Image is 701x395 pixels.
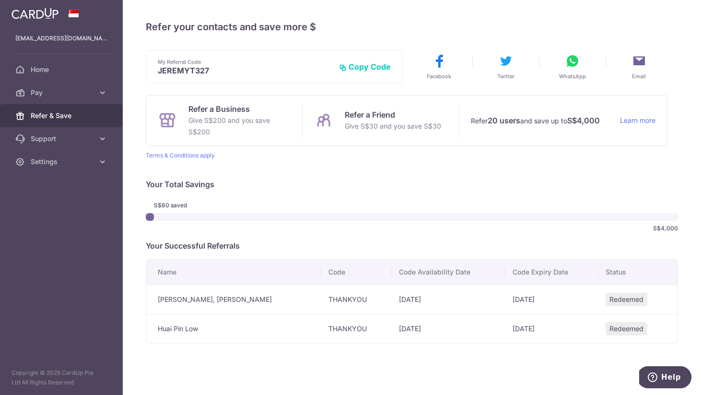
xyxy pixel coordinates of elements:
[411,53,467,80] button: Facebook
[321,285,391,314] td: THANKYOU
[146,314,321,343] td: Huai Pin Low
[505,260,598,285] th: Code Expiry Date
[31,134,94,144] span: Support
[478,53,534,80] button: Twitter
[471,115,612,127] p: Refer and save up to
[391,314,505,343] td: [DATE]
[639,366,691,390] iframe: Opens a widget where you can find more information
[158,66,331,75] p: JEREMYT327
[632,72,646,80] span: Email
[653,225,678,232] span: S$4,000
[146,260,321,285] th: Name
[188,115,291,138] p: Give S$200 and you save S$200
[146,240,678,251] p: Your Successful Referrals
[391,285,505,314] td: [DATE]
[321,260,391,285] th: Code
[22,7,42,15] span: Help
[146,152,215,159] a: Terms & Conditions apply
[146,19,678,35] h4: Refer your contacts and save more $
[497,72,514,80] span: Twitter
[146,179,678,190] p: Your Total Savings
[391,260,505,285] th: Code Availability Date
[31,111,94,120] span: Refer & Save
[339,62,391,72] button: Copy Code
[31,65,94,74] span: Home
[505,285,598,314] td: [DATE]
[345,109,441,120] p: Refer a Friend
[620,115,655,127] a: Learn more
[154,202,204,209] span: S$60 saved
[488,115,520,126] strong: 20 users
[31,88,94,97] span: Pay
[505,314,598,343] td: [DATE]
[321,314,391,343] td: THANKYOU
[12,8,58,19] img: CardUp
[188,103,291,115] p: Refer a Business
[598,260,678,285] th: Status
[606,293,647,306] span: Redeemed
[31,157,94,167] span: Settings
[345,120,441,132] p: Give S$30 and you save S$30
[559,72,586,80] span: WhatsApp
[158,58,331,66] p: My Referral Code
[544,53,601,80] button: WhatsApp
[15,34,107,43] p: [EMAIL_ADDRESS][DOMAIN_NAME]
[611,53,667,80] button: Email
[606,322,647,335] span: Redeemed
[427,72,451,80] span: Facebook
[567,115,600,126] strong: S$4,000
[146,285,321,314] td: [PERSON_NAME], [PERSON_NAME]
